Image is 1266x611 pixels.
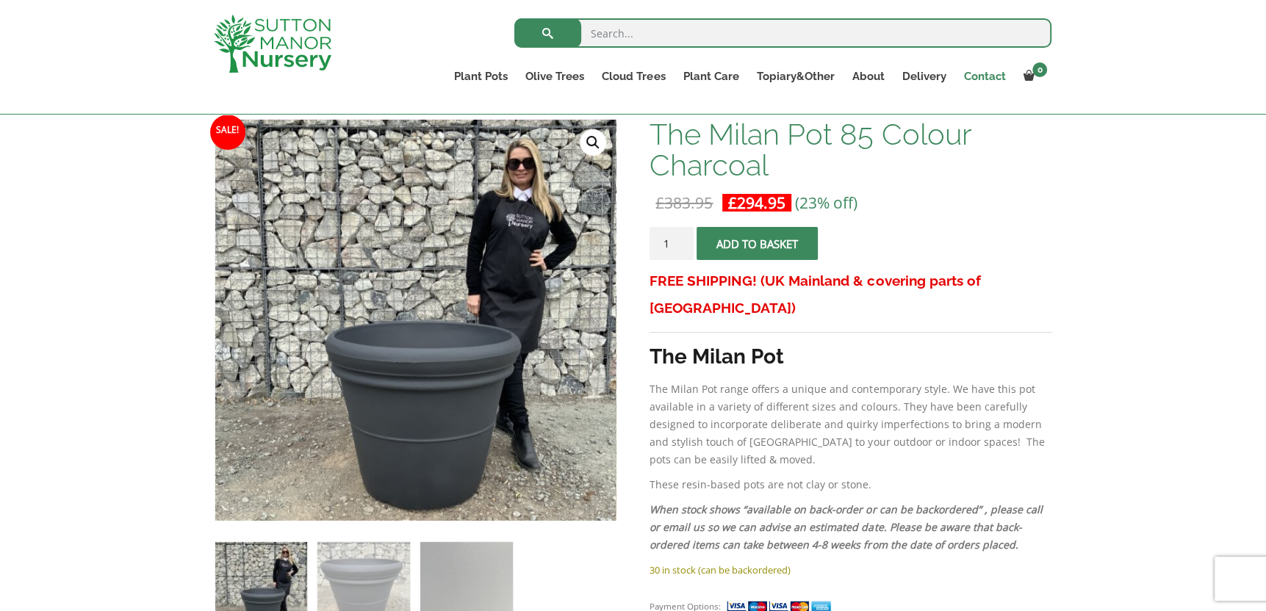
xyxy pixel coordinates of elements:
[795,192,857,213] span: (23% off)
[674,66,747,87] a: Plant Care
[650,119,1051,181] h1: The Milan Pot 85 Colour Charcoal
[843,66,893,87] a: About
[445,66,517,87] a: Plant Pots
[650,502,1042,552] em: When stock shows “available on back-order or can be backordered” , please call or email us so we ...
[210,115,245,150] span: Sale!
[650,380,1051,469] p: The Milan Pot range offers a unique and contemporary style. We have this pot available in a varie...
[655,192,664,213] span: £
[893,66,954,87] a: Delivery
[650,227,694,260] input: Product quantity
[650,561,1051,579] p: 30 in stock (can be backordered)
[514,18,1051,48] input: Search...
[650,476,1051,493] p: These resin-based pots are not clay or stone.
[954,66,1014,87] a: Contact
[650,344,784,369] strong: The Milan Pot
[697,227,818,260] button: Add to basket
[728,192,785,213] bdi: 294.95
[650,267,1051,322] h3: FREE SHIPPING! (UK Mainland & covering parts of [GEOGRAPHIC_DATA])
[655,192,713,213] bdi: 383.95
[580,129,606,156] a: View full-screen image gallery
[214,15,331,73] img: logo
[747,66,843,87] a: Topiary&Other
[1014,66,1051,87] a: 0
[517,66,593,87] a: Olive Trees
[728,192,737,213] span: £
[593,66,674,87] a: Cloud Trees
[1032,62,1047,77] span: 0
